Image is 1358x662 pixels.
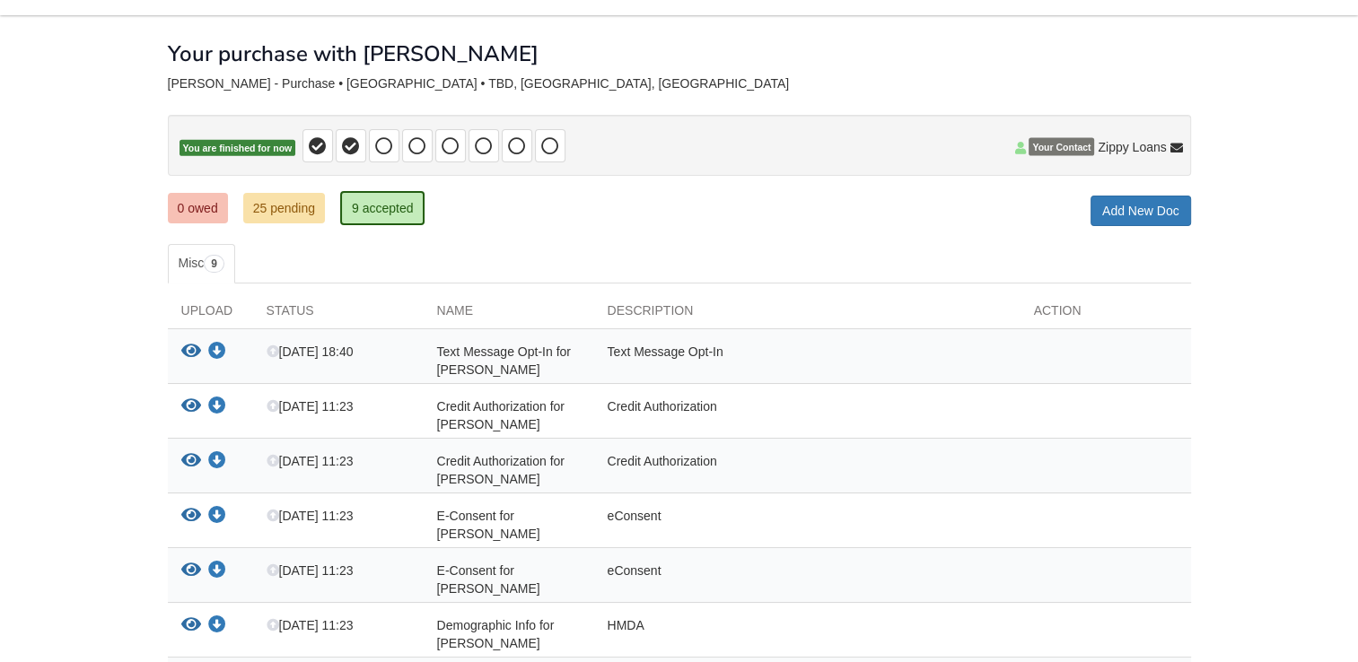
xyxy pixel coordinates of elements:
span: [DATE] 11:23 [267,509,354,523]
div: [PERSON_NAME] - Purchase • [GEOGRAPHIC_DATA] • TBD, [GEOGRAPHIC_DATA], [GEOGRAPHIC_DATA] [168,76,1191,91]
span: You are finished for now [180,140,296,157]
div: Description [594,301,1021,328]
div: Upload [168,301,253,328]
span: Zippy Loans [1098,138,1166,156]
a: Download Demographic Info for Eric Wright [208,619,226,633]
span: Demographic Info for [PERSON_NAME] [437,618,555,650]
h1: Your purchase with [PERSON_NAME] [168,42,539,65]
div: HMDA [594,616,1021,652]
a: Misc [168,244,235,283]
span: Credit Authorization for [PERSON_NAME] [437,399,565,431]
a: Download Text Message Opt-In for Eric Wright [208,345,226,360]
button: View E-Consent for Danielle Wright [181,562,201,580]
span: Text Message Opt-In for [PERSON_NAME] [437,344,571,377]
div: Credit Authorization [594,397,1021,433]
span: E-Consent for [PERSON_NAME] [437,563,540,596]
button: View E-Consent for Eric Wright [181,507,201,526]
div: Action [1021,301,1191,328]
span: [DATE] 11:23 [267,454,354,468]
a: Download Credit Authorization for Eric Wright [208,400,226,414]
div: Text Message Opt-In [594,343,1021,379]
span: [DATE] 11:23 [267,618,354,632]
div: Credit Authorization [594,452,1021,488]
a: 25 pending [243,193,325,223]
button: View Demographic Info for Eric Wright [181,616,201,635]
span: 9 [204,255,224,273]
span: E-Consent for [PERSON_NAME] [437,509,540,541]
span: Your Contact [1029,138,1094,156]
div: eConsent [594,507,1021,543]
a: Download Credit Authorization for Danielle Wright [208,455,226,469]
div: Name [424,301,594,328]
button: View Text Message Opt-In for Eric Wright [181,343,201,361]
a: Download E-Consent for Eric Wright [208,510,226,524]
a: 0 owed [168,193,228,223]
a: Download E-Consent for Danielle Wright [208,564,226,579]
div: Status [253,301,424,328]
button: View Credit Authorization for Eric Wright [181,397,201,416]
a: 9 accepted [340,191,425,225]
span: [DATE] 18:40 [267,344,354,359]
span: Credit Authorization for [PERSON_NAME] [437,454,565,486]
div: eConsent [594,562,1021,597]
a: Add New Doc [1091,196,1191,226]
span: [DATE] 11:23 [267,563,354,578]
button: View Credit Authorization for Danielle Wright [181,452,201,471]
span: [DATE] 11:23 [267,399,354,414]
